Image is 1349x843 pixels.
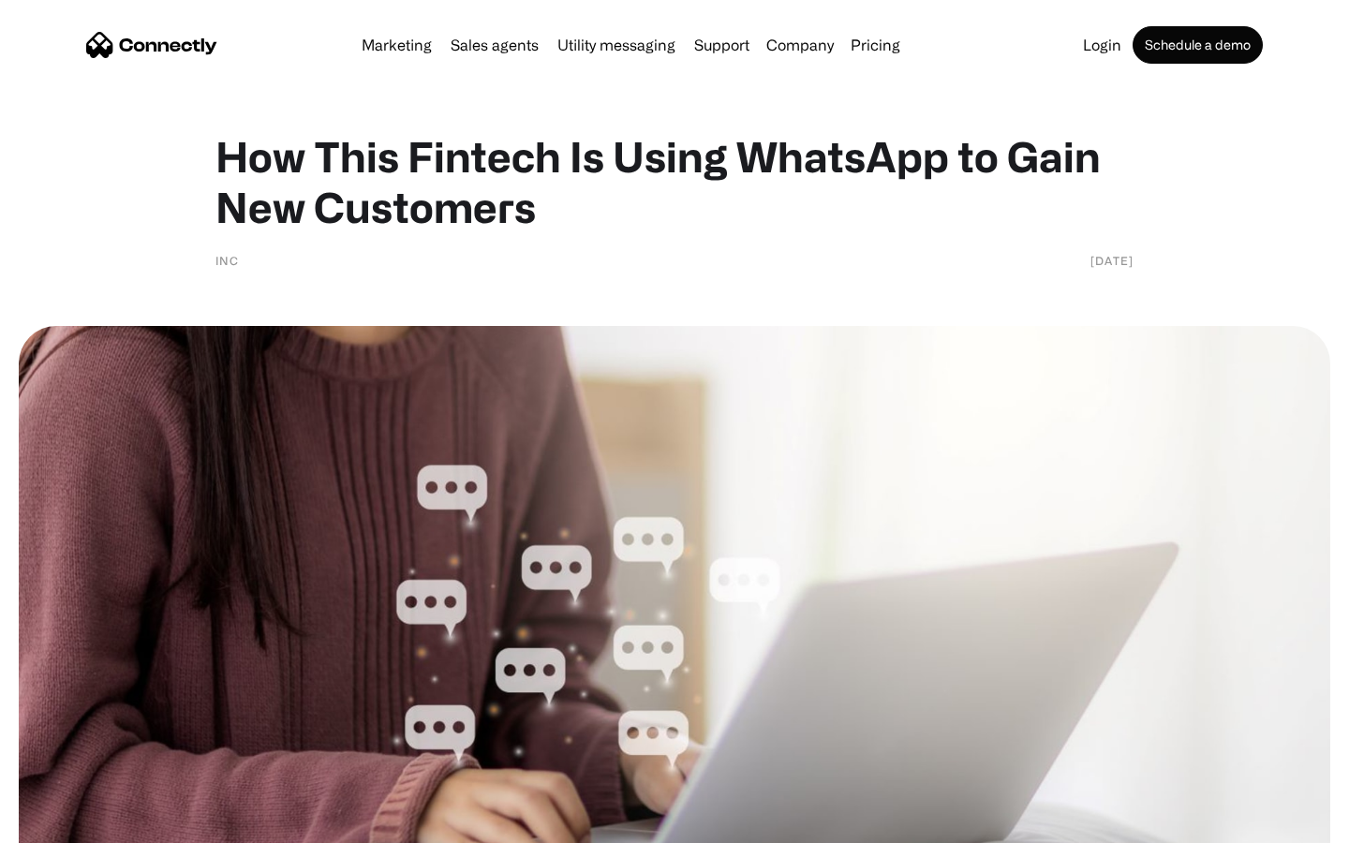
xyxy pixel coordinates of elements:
[1133,26,1263,64] a: Schedule a demo
[1090,251,1134,270] div: [DATE]
[354,37,439,52] a: Marketing
[37,810,112,836] ul: Language list
[1075,37,1129,52] a: Login
[215,131,1134,232] h1: How This Fintech Is Using WhatsApp to Gain New Customers
[443,37,546,52] a: Sales agents
[766,32,834,58] div: Company
[550,37,683,52] a: Utility messaging
[687,37,757,52] a: Support
[843,37,908,52] a: Pricing
[19,810,112,836] aside: Language selected: English
[215,251,239,270] div: INC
